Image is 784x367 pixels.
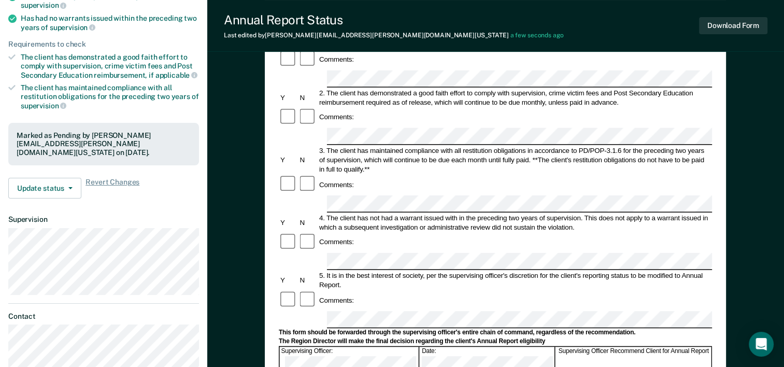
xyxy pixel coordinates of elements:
[318,295,355,305] div: Comments:
[155,71,197,79] span: applicable
[298,155,318,164] div: N
[8,178,81,199] button: Update status
[279,218,298,227] div: Y
[8,312,199,321] dt: Contact
[21,1,66,9] span: supervision
[279,276,298,285] div: Y
[318,88,712,107] div: 2. The client has demonstrated a good faith effort to comply with supervision, crime victim fees ...
[21,14,199,32] div: Has had no warrants issued within the preceding two years of
[298,218,318,227] div: N
[318,271,712,290] div: 5. It is in the best interest of society, per the supervising officer's discretion for the client...
[749,332,774,357] div: Open Intercom Messenger
[318,55,355,64] div: Comments:
[224,32,564,39] div: Last edited by [PERSON_NAME][EMAIL_ADDRESS][PERSON_NAME][DOMAIN_NAME][US_STATE]
[298,276,318,285] div: N
[279,155,298,164] div: Y
[21,53,199,79] div: The client has demonstrated a good faith effort to comply with supervision, crime victim fees and...
[8,215,199,224] dt: Supervision
[85,178,139,199] span: Revert Changes
[699,17,767,34] button: Download Form
[224,12,564,27] div: Annual Report Status
[298,93,318,102] div: N
[21,102,66,110] span: supervision
[8,40,199,49] div: Requirements to check
[318,180,355,189] div: Comments:
[318,213,712,232] div: 4. The client has not had a warrant issued with in the preceding two years of supervision. This d...
[17,131,191,157] div: Marked as Pending by [PERSON_NAME][EMAIL_ADDRESS][PERSON_NAME][DOMAIN_NAME][US_STATE] on [DATE].
[50,23,95,32] span: supervision
[279,337,712,346] div: The Region Director will make the final decision regarding the client's Annual Report eligibility
[279,93,298,102] div: Y
[21,83,199,110] div: The client has maintained compliance with all restitution obligations for the preceding two years of
[510,32,564,39] span: a few seconds ago
[318,112,355,122] div: Comments:
[279,329,712,337] div: This form should be forwarded through the supervising officer's entire chain of command, regardle...
[318,146,712,174] div: 3. The client has maintained compliance with all restitution obligations in accordance to PD/POP-...
[318,237,355,247] div: Comments:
